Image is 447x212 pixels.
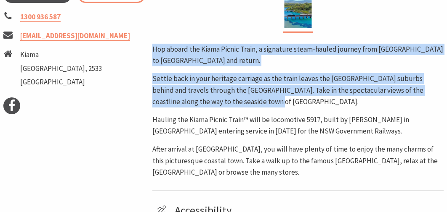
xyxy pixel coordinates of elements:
[20,12,61,22] a: 1300 936 587
[152,114,444,137] p: Hauling the Kiama Picnic Train™ will be locomotive 5917, built by [PERSON_NAME] in [GEOGRAPHIC_DA...
[20,31,130,41] a: [EMAIL_ADDRESS][DOMAIN_NAME]
[152,144,444,178] p: After arrival at [GEOGRAPHIC_DATA], you will have plenty of time to enjoy the many charms of this...
[152,44,444,66] p: Hop aboard the Kiama Picnic Train, a signature steam-hauled journey from [GEOGRAPHIC_DATA] to [GE...
[20,63,102,74] li: [GEOGRAPHIC_DATA], 2533
[20,76,102,88] li: [GEOGRAPHIC_DATA]
[20,49,102,60] li: Kiama
[152,73,444,107] p: Settle back in your heritage carriage as the train leaves the [GEOGRAPHIC_DATA] suburbs behind an...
